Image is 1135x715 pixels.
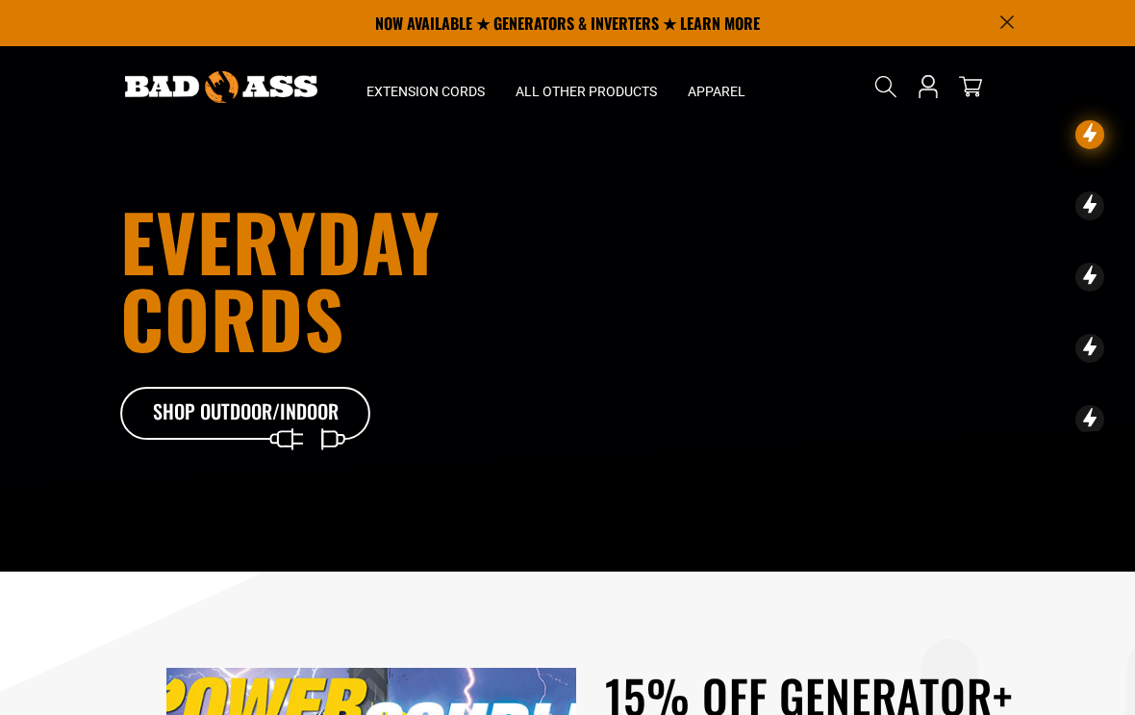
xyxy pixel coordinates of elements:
[125,71,317,103] img: Bad Ass Extension Cords
[672,46,761,127] summary: Apparel
[688,83,745,100] span: Apparel
[120,387,370,441] a: Shop Outdoor/Indoor
[516,83,657,100] span: All Other Products
[366,83,485,100] span: Extension Cords
[351,46,500,127] summary: Extension Cords
[870,71,901,102] summary: Search
[500,46,672,127] summary: All Other Products
[120,202,657,356] h1: Everyday cords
